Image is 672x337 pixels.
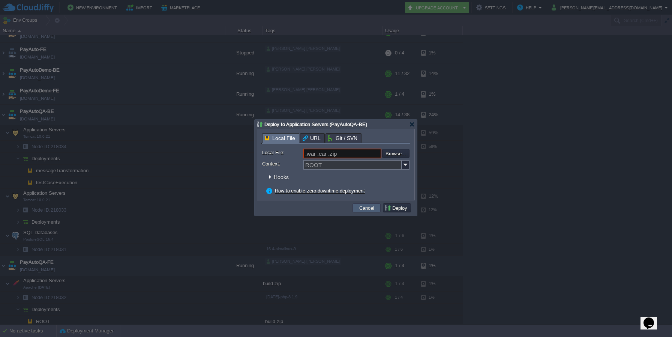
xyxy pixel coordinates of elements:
span: Hooks [274,174,291,180]
span: Git / SVN [328,134,357,143]
button: Cancel [357,205,376,211]
button: Deploy [384,205,409,211]
label: Context: [262,160,303,168]
a: How to enable zero-downtime deployment [275,188,365,194]
span: URL [303,134,321,143]
span: Deploy to Application Servers (PayAutoQA-BE) [264,122,367,127]
iframe: chat widget [640,307,664,329]
span: Local File [265,134,295,143]
label: Local File: [262,149,303,156]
